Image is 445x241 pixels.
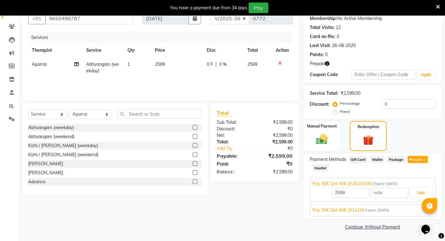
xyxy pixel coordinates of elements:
span: Prepaid [408,156,428,163]
div: Kizhi / [PERSON_NAME] (weekday) [28,142,98,149]
th: Price [151,43,203,57]
div: No Active Membership [310,15,436,22]
div: Total: [212,139,255,145]
input: Enter Offer / Coupon Code [352,70,415,80]
th: Disc [203,43,244,57]
span: | [215,61,217,68]
a: Add Tip [212,145,262,152]
div: Discount: [310,101,329,108]
span: 0 % [219,61,227,68]
span: Aparna [32,61,47,67]
div: Membership: [310,15,337,22]
div: Advance [28,179,46,185]
span: Gift Card [349,156,368,163]
label: Manual Payment [307,123,337,129]
span: Expiry: [DATE] [365,208,389,213]
div: ₹0 [262,145,297,152]
div: Paid: [212,160,255,167]
div: Services [29,32,297,43]
a: Continue Without Payment [305,224,441,230]
div: [PERSON_NAME] [28,161,63,167]
div: Balance : [212,169,255,175]
div: ₹0 [255,160,297,167]
span: Total [217,110,231,116]
span: Expiry: [DATE] [374,181,398,186]
div: Card on file: [310,33,335,40]
label: Redemption [358,124,379,130]
span: Payment Methods [310,156,346,163]
div: Points: [310,51,324,58]
div: Total Visits: [310,24,334,31]
input: Search or Scan [117,109,202,119]
th: Qty [124,43,151,57]
img: _cash.svg [313,133,331,146]
label: Fixed [340,109,349,114]
button: Apply [417,70,435,80]
div: 26-08-2025 [332,42,356,49]
span: 1 [127,61,130,67]
input: Amount [332,188,369,198]
div: You have a payment due from 34 days [170,5,247,11]
input: Search by Name/Mobile/Email/Code [45,12,133,24]
div: ₹2,599.00 [255,139,297,145]
span: Wallet [370,156,384,163]
div: Kizhi / [PERSON_NAME] (weekend) [28,152,98,158]
div: Discount: [212,126,255,132]
button: +91 [28,12,46,24]
span: Package [387,156,405,163]
label: Percentage [340,101,360,106]
div: ₹0 [255,126,297,132]
th: Therapist [28,43,82,57]
span: Pay 30K Get 45K (₹14.00) [313,207,364,214]
div: Sub Total: [212,119,255,126]
div: Coupon Code [310,71,352,78]
span: 2599 [247,61,257,67]
span: 0 F [207,61,213,68]
input: note [371,188,408,198]
div: Net: [212,132,255,139]
div: [PERSON_NAME] [28,170,63,176]
div: ₹2,599.00 [255,132,297,139]
div: 12 [336,24,341,31]
span: Voucher [312,164,329,171]
th: Service [82,43,124,57]
div: Abhyangam (weekday) [28,124,74,131]
span: Abhyangam (weekday) [86,61,119,74]
span: 2599 [155,61,165,67]
th: Action [272,43,293,57]
div: Last Visit: [310,42,331,49]
div: Abhyangam (weekend) [28,133,74,140]
span: Prepaid [310,60,325,67]
img: _gift.svg [359,133,377,147]
div: 0 [325,51,328,58]
div: ₹2,599.00 [255,152,297,160]
div: ₹2,599.00 [255,169,297,175]
div: Payable: [212,152,255,160]
span: Pay 30K Get 45K (₹29,204.00) [313,181,373,187]
iframe: chat widget [419,216,439,235]
div: Service Total: [310,90,338,97]
div: 0 [337,33,339,40]
div: ₹2,599.00 [255,119,297,126]
button: Pay [249,2,268,13]
div: ₹2,599.00 [341,90,360,97]
span: 2 [422,158,426,162]
th: Total [244,43,272,57]
button: Add [409,188,432,198]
